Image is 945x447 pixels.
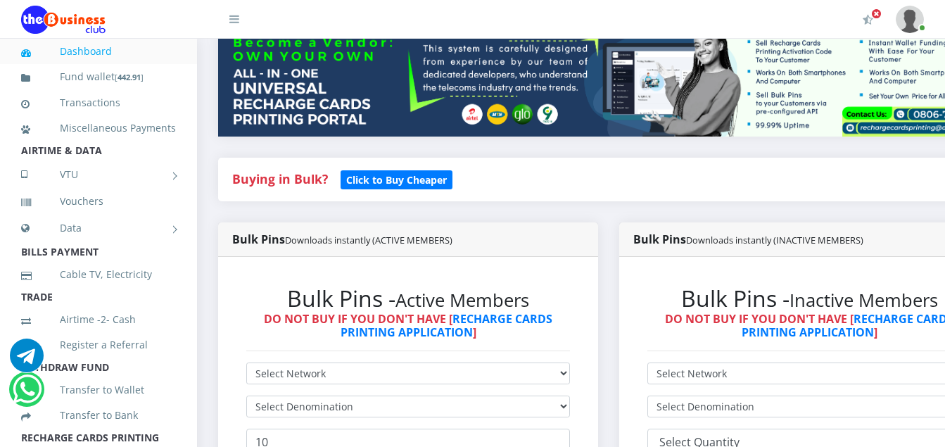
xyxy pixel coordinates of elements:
[686,234,863,246] small: Downloads instantly (INACTIVE MEMBERS)
[346,173,447,187] b: Click to Buy Cheaper
[21,157,176,192] a: VTU
[871,8,882,19] span: Activate Your Membership
[232,170,328,187] strong: Buying in Bulk?
[115,72,144,82] small: [ ]
[896,6,924,33] img: User
[21,87,176,119] a: Transactions
[246,285,570,312] h2: Bulk Pins -
[21,35,176,68] a: Dashboard
[21,6,106,34] img: Logo
[21,210,176,246] a: Data
[21,303,176,336] a: Airtime -2- Cash
[118,72,141,82] b: 442.91
[13,383,42,406] a: Chat for support
[285,234,452,246] small: Downloads instantly (ACTIVE MEMBERS)
[789,288,938,313] small: Inactive Members
[21,185,176,218] a: Vouchers
[21,258,176,291] a: Cable TV, Electricity
[21,329,176,361] a: Register a Referral
[10,349,44,372] a: Chat for support
[341,311,553,340] a: RECHARGE CARDS PRINTING APPLICATION
[21,399,176,432] a: Transfer to Bank
[21,112,176,144] a: Miscellaneous Payments
[21,61,176,94] a: Fund wallet[442.91]
[232,232,452,247] strong: Bulk Pins
[21,374,176,406] a: Transfer to Wallet
[633,232,863,247] strong: Bulk Pins
[863,14,873,25] i: Activate Your Membership
[395,288,529,313] small: Active Members
[341,170,452,187] a: Click to Buy Cheaper
[264,311,552,340] strong: DO NOT BUY IF YOU DON'T HAVE [ ]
